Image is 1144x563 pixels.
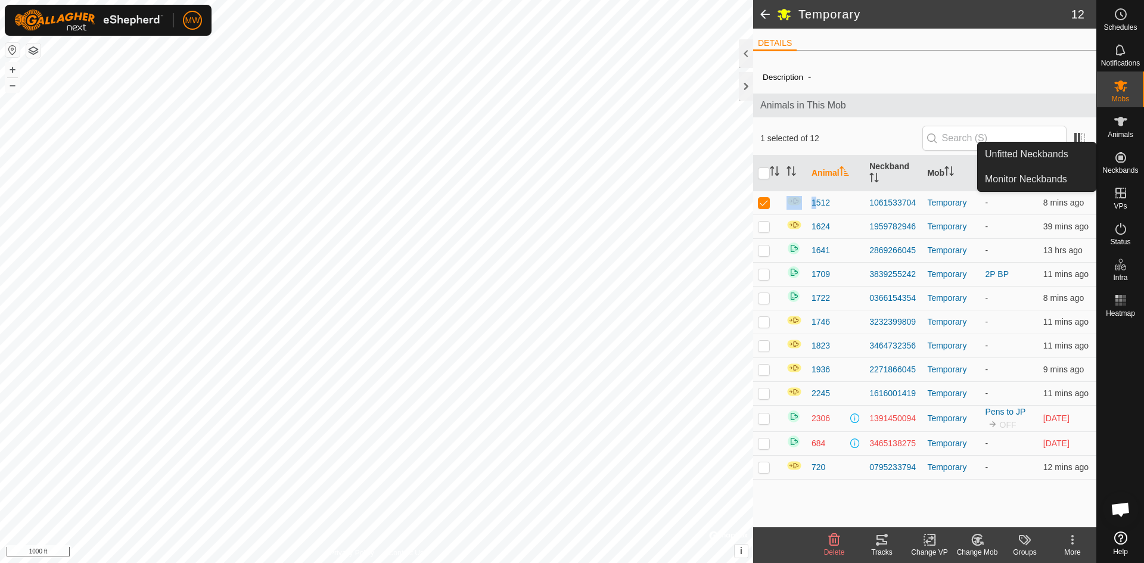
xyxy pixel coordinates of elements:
[927,197,975,209] div: Temporary
[927,437,975,450] div: Temporary
[1113,548,1128,555] span: Help
[978,142,1096,166] a: Unfitted Neckbands
[26,43,41,58] button: Map Layers
[985,147,1068,161] span: Unfitted Neckbands
[1043,438,1070,448] span: 15 Sept 2025, 8:03 pm
[986,388,988,398] app-display-virtual-paddock-transition: -
[185,14,200,27] span: MW
[5,78,20,92] button: –
[922,126,1067,151] input: Search (S)
[927,387,975,400] div: Temporary
[1043,222,1089,231] span: 25 Sept 2025, 8:06 am
[1000,420,1016,430] span: OFF
[1049,547,1096,558] div: More
[1001,547,1049,558] div: Groups
[1043,293,1084,303] span: 25 Sept 2025, 8:36 am
[986,341,988,350] app-display-virtual-paddock-transition: -
[927,363,975,376] div: Temporary
[786,220,802,230] img: In Progress
[786,196,802,206] img: In Progress
[869,437,918,450] div: 3465138275
[988,419,997,429] img: to
[869,197,918,209] div: 1061533704
[786,289,801,303] img: returning on
[927,268,975,281] div: Temporary
[14,10,163,31] img: Gallagher Logo
[786,339,802,349] img: In Progress
[869,268,918,281] div: 3839255242
[388,548,424,558] a: Contact Us
[1106,310,1135,317] span: Heatmap
[1102,167,1138,174] span: Neckbands
[986,317,988,326] app-display-virtual-paddock-transition: -
[812,316,830,328] span: 1746
[812,197,830,209] span: 1512
[1103,24,1137,31] span: Schedules
[786,387,802,397] img: In Progress
[906,547,953,558] div: Change VP
[869,412,918,425] div: 1391450094
[1043,198,1084,207] span: 25 Sept 2025, 8:36 am
[869,292,918,304] div: 0366154354
[1043,245,1083,255] span: 24 Sept 2025, 7:05 pm
[927,461,975,474] div: Temporary
[927,220,975,233] div: Temporary
[812,387,830,400] span: 2245
[1071,5,1084,23] span: 12
[869,175,879,184] p-sorticon: Activate to sort
[740,546,742,556] span: i
[1043,269,1089,279] span: 25 Sept 2025, 8:33 am
[760,132,922,145] span: 1 selected of 12
[1103,492,1139,527] div: Open chat
[803,67,816,86] span: -
[812,220,830,233] span: 1624
[944,168,954,178] p-sorticon: Activate to sort
[1043,413,1070,423] span: 10 Sept 2025, 4:32 am
[812,363,830,376] span: 1936
[786,434,801,449] img: returning on
[5,63,20,77] button: +
[840,168,849,178] p-sorticon: Activate to sort
[812,292,830,304] span: 1722
[865,155,922,191] th: Neckband
[812,268,830,281] span: 1709
[986,269,1009,279] a: 2P BP
[824,548,845,556] span: Delete
[986,407,1026,416] a: Pens to JP
[869,340,918,352] div: 3464732356
[1114,203,1127,210] span: VPs
[1113,274,1127,281] span: Infra
[986,245,988,255] app-display-virtual-paddock-transition: -
[986,198,988,207] app-display-virtual-paddock-transition: -
[753,37,797,51] li: DETAILS
[927,292,975,304] div: Temporary
[786,168,796,178] p-sorticon: Activate to sort
[329,548,374,558] a: Privacy Policy
[812,340,830,352] span: 1823
[1043,462,1089,472] span: 25 Sept 2025, 8:33 am
[869,363,918,376] div: 2271866045
[869,316,918,328] div: 3232399809
[1043,388,1089,398] span: 25 Sept 2025, 8:34 am
[927,244,975,257] div: Temporary
[986,222,988,231] app-display-virtual-paddock-transition: -
[869,387,918,400] div: 1616001419
[770,168,779,178] p-sorticon: Activate to sort
[5,43,20,57] button: Reset Map
[953,547,1001,558] div: Change Mob
[798,7,1071,21] h2: Temporary
[807,155,865,191] th: Animal
[986,365,988,374] app-display-virtual-paddock-transition: -
[927,316,975,328] div: Temporary
[1043,365,1084,374] span: 25 Sept 2025, 8:36 am
[786,241,801,256] img: returning on
[986,462,988,472] app-display-virtual-paddock-transition: -
[922,155,980,191] th: Mob
[812,244,830,257] span: 1641
[786,265,801,279] img: returning on
[927,412,975,425] div: Temporary
[978,167,1096,191] a: Monitor Neckbands
[986,293,988,303] app-display-virtual-paddock-transition: -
